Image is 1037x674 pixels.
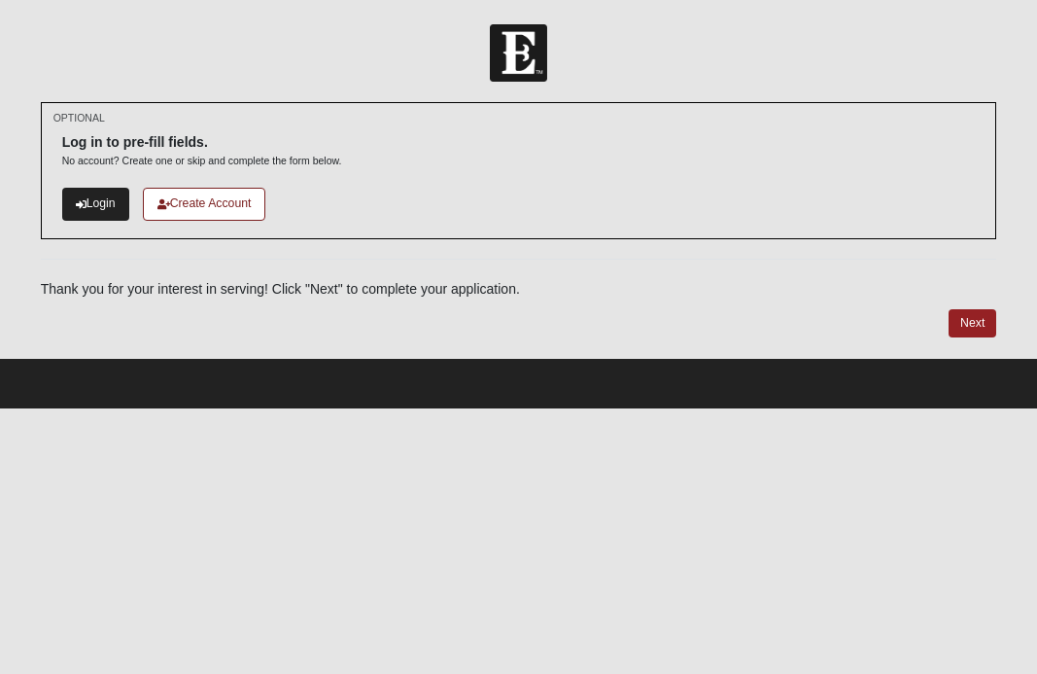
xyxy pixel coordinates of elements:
[490,24,547,82] img: Church of Eleven22 Logo
[62,134,342,151] h6: Log in to pre-fill fields.
[53,111,105,125] small: OPTIONAL
[949,309,996,337] a: Next
[62,154,342,168] p: No account? Create one or skip and complete the form below.
[143,188,266,220] a: Create Account
[41,279,997,300] p: Thank you for your interest in serving! Click "Next" to complete your application.
[62,188,129,220] a: Login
